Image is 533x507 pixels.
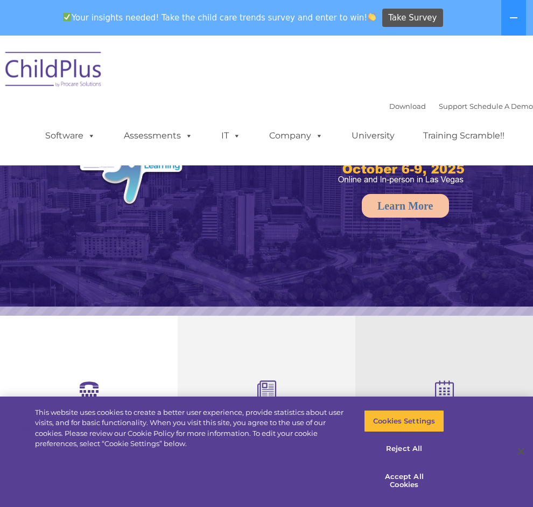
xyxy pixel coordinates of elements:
[388,9,437,27] span: Take Survey
[35,407,348,449] div: This website uses cookies to create a better user experience, provide statistics about user visit...
[389,102,426,110] a: Download
[364,437,444,460] button: Reject All
[34,125,106,147] a: Software
[63,13,71,21] img: ✅
[258,125,334,147] a: Company
[439,102,467,110] a: Support
[364,410,444,433] button: Cookies Settings
[368,13,376,21] img: 👏
[382,9,443,27] a: Take Survey
[469,102,533,110] a: Schedule A Demo
[389,102,533,110] font: |
[211,125,251,147] a: IT
[113,125,204,147] a: Assessments
[362,194,449,218] a: Learn More
[412,125,515,147] a: Training Scramble!!
[509,440,533,463] button: Close
[364,466,444,496] button: Accept All Cookies
[58,7,381,28] span: Your insights needed! Take the child care trends survey and enter to win!
[341,125,405,147] a: University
